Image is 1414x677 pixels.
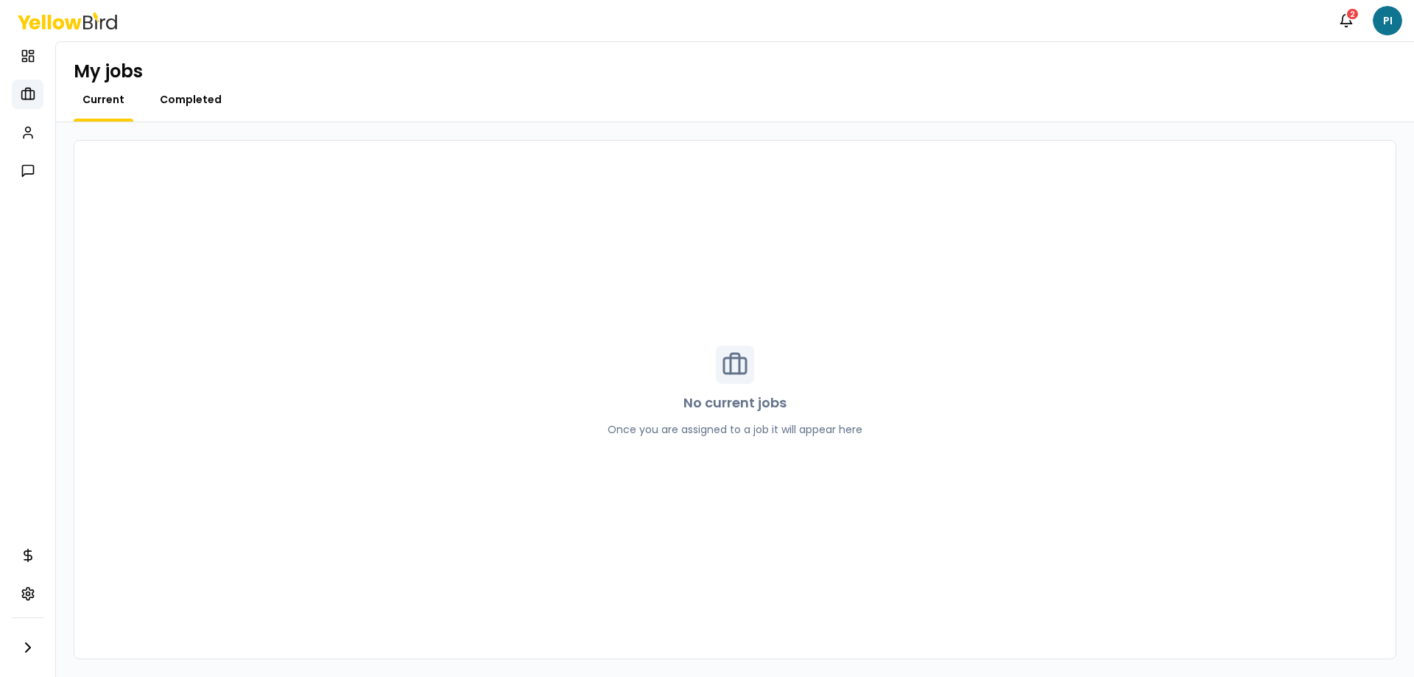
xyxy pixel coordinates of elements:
span: PI [1373,6,1402,35]
a: Completed [151,92,231,107]
p: Once you are assigned to a job it will appear here [608,422,862,437]
span: Current [82,92,124,107]
button: 2 [1332,6,1361,35]
a: Current [74,92,133,107]
p: No current jobs [683,393,787,413]
span: Completed [160,92,222,107]
div: 2 [1346,7,1360,21]
h1: My jobs [74,60,143,83]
